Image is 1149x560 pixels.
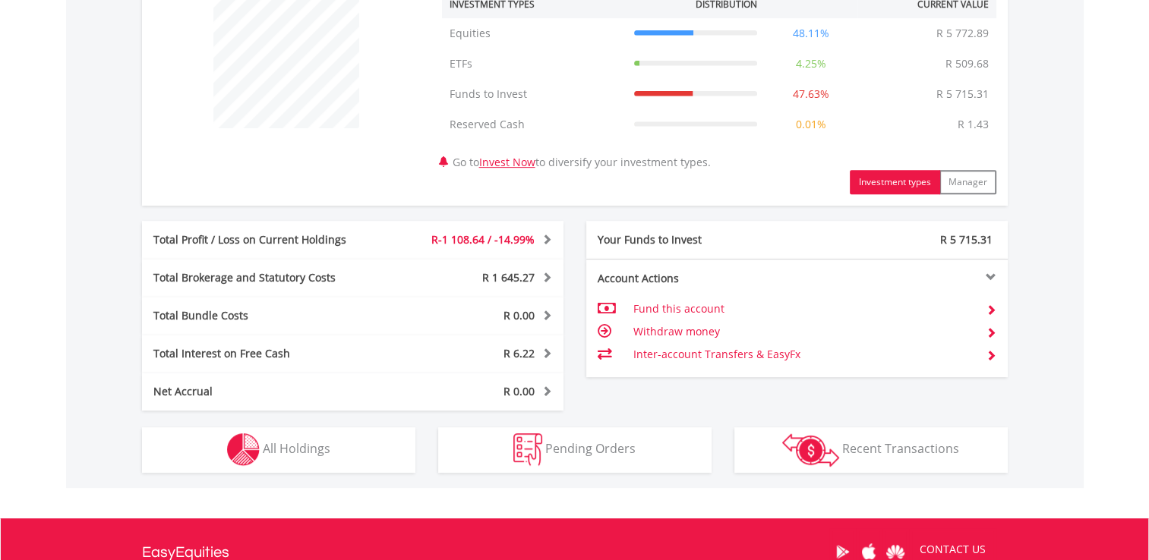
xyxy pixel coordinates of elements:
[938,49,996,79] td: R 509.68
[850,170,940,194] button: Investment types
[142,232,388,247] div: Total Profit / Loss on Current Holdings
[503,384,535,398] span: R 0.00
[939,170,996,194] button: Manager
[513,433,542,466] img: pending_instructions-wht.png
[940,232,993,247] span: R 5 715.31
[442,49,627,79] td: ETFs
[442,109,627,140] td: Reserved Cash
[765,79,857,109] td: 47.63%
[633,343,974,366] td: Inter-account Transfers & EasyFx
[765,109,857,140] td: 0.01%
[482,270,535,285] span: R 1 645.27
[142,384,388,399] div: Net Accrual
[765,49,857,79] td: 4.25%
[929,18,996,49] td: R 5 772.89
[227,433,260,466] img: holdings-wht.png
[263,440,330,457] span: All Holdings
[438,427,712,473] button: Pending Orders
[503,308,535,322] span: R 0.00
[142,308,388,323] div: Total Bundle Costs
[142,270,388,285] div: Total Brokerage and Statutory Costs
[586,271,797,286] div: Account Actions
[586,232,797,247] div: Your Funds to Invest
[442,79,627,109] td: Funds to Invest
[142,346,388,361] div: Total Interest on Free Cash
[782,433,839,467] img: transactions-zar-wht.png
[950,109,996,140] td: R 1.43
[633,297,974,320] td: Fund this account
[633,320,974,343] td: Withdraw money
[142,427,415,473] button: All Holdings
[734,427,1008,473] button: Recent Transactions
[842,440,959,457] span: Recent Transactions
[442,18,627,49] td: Equities
[545,440,636,457] span: Pending Orders
[929,79,996,109] td: R 5 715.31
[765,18,857,49] td: 48.11%
[479,155,535,169] a: Invest Now
[503,346,535,360] span: R 6.22
[431,232,535,247] span: R-1 108.64 / -14.99%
